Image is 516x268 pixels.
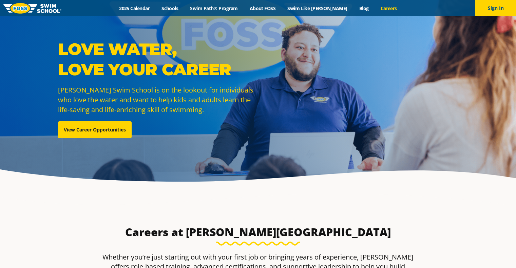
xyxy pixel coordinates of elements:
[244,5,282,12] a: About FOSS
[58,121,132,138] a: View Career Opportunities
[184,5,244,12] a: Swim Path® Program
[98,225,418,239] h3: Careers at [PERSON_NAME][GEOGRAPHIC_DATA]
[156,5,184,12] a: Schools
[375,5,403,12] a: Careers
[3,3,61,14] img: FOSS Swim School Logo
[113,5,156,12] a: 2025 Calendar
[58,39,255,80] p: Love Water, Love Your Career
[353,5,375,12] a: Blog
[58,85,253,114] span: [PERSON_NAME] Swim School is on the lookout for individuals who love the water and want to help k...
[282,5,353,12] a: Swim Like [PERSON_NAME]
